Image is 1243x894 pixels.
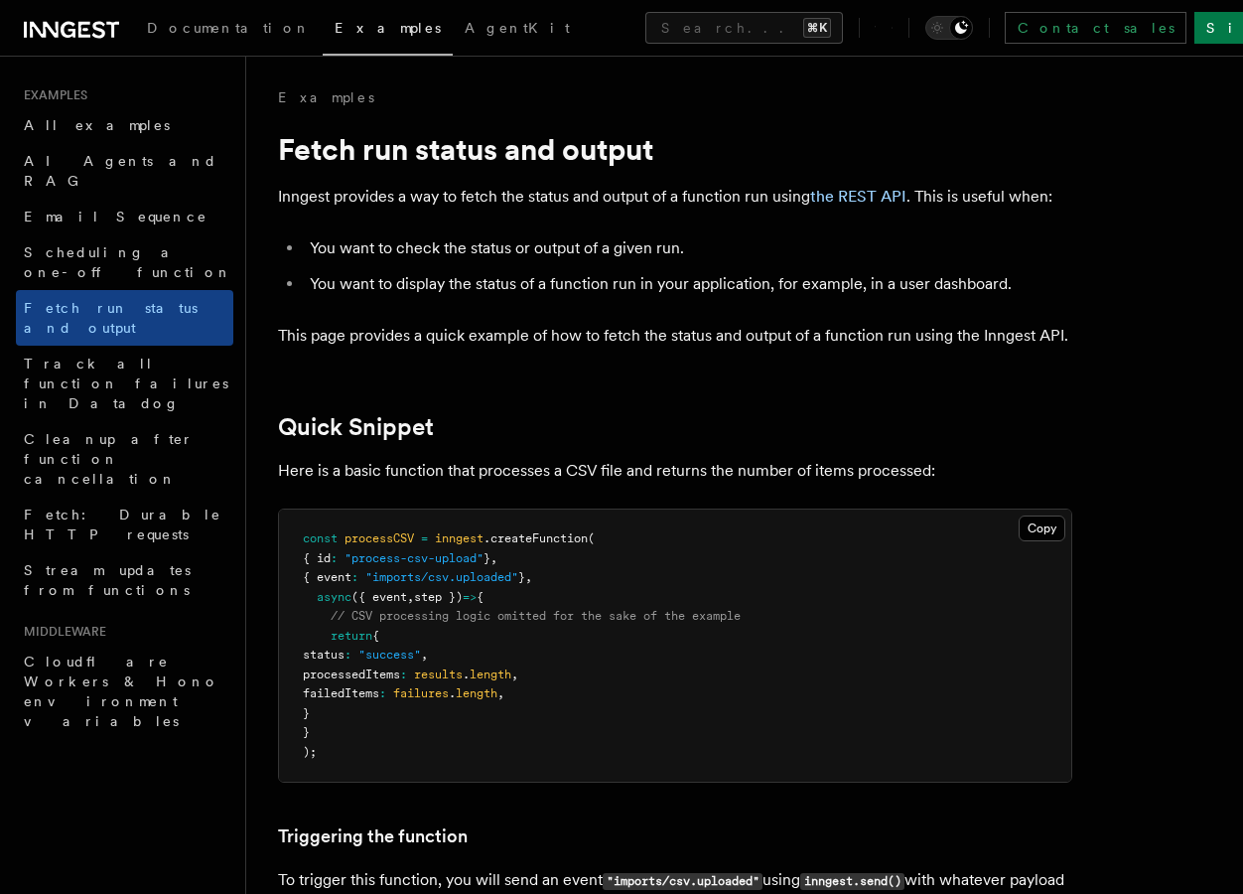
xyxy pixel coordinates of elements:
span: Fetch: Durable HTTP requests [24,507,221,542]
span: , [511,668,518,681]
span: Scheduling a one-off function [24,244,232,280]
button: Copy [1019,516,1065,541]
a: Fetch run status and output [16,290,233,346]
a: Cleanup after function cancellation [16,421,233,497]
span: ( [588,531,595,545]
kbd: ⌘K [803,18,831,38]
span: { event [303,570,351,584]
span: processCSV [345,531,414,545]
a: Triggering the function [278,822,468,850]
span: failedItems [303,686,379,700]
span: { id [303,551,331,565]
span: AI Agents and RAG [24,153,217,189]
li: You want to check the status or output of a given run. [304,234,1072,262]
span: Track all function failures in Datadog [24,356,228,411]
span: step }) [414,590,463,604]
span: Cloudflare Workers & Hono environment variables [24,654,219,729]
a: Contact sales [1005,12,1186,44]
span: // CSV processing logic omitted for the sake of the example [331,609,741,623]
span: . [463,668,470,681]
span: async [317,590,351,604]
span: "imports/csv.uploaded" [365,570,518,584]
span: Email Sequence [24,209,207,224]
span: , [497,686,504,700]
a: All examples [16,107,233,143]
span: : [331,551,338,565]
span: , [407,590,414,604]
span: const [303,531,338,545]
a: Cloudflare Workers & Hono environment variables [16,644,233,739]
span: Stream updates from functions [24,562,191,598]
a: Stream updates from functions [16,552,233,608]
span: } [483,551,490,565]
span: processedItems [303,668,400,681]
span: : [379,686,386,700]
span: results [414,668,463,681]
code: inngest.send() [800,873,904,890]
a: Track all function failures in Datadog [16,346,233,421]
span: Cleanup after function cancellation [24,431,194,487]
span: } [518,570,525,584]
h1: Fetch run status and output [278,131,1072,167]
span: . [449,686,456,700]
span: Middleware [16,624,106,640]
span: , [490,551,497,565]
button: Toggle dark mode [925,16,973,40]
span: : [345,648,351,662]
span: { [477,590,483,604]
span: { [372,629,379,643]
a: Email Sequence [16,199,233,234]
p: Inngest provides a way to fetch the status and output of a function run using . This is useful when: [278,183,1072,211]
span: : [400,668,407,681]
span: } [303,706,310,720]
button: Search...⌘K [645,12,843,44]
span: } [303,725,310,739]
span: "process-csv-upload" [345,551,483,565]
span: Fetch run status and output [24,300,198,336]
span: Documentation [147,20,311,36]
li: You want to display the status of a function run in your application, for example, in a user dash... [304,270,1072,298]
span: Examples [16,87,87,103]
span: "success" [358,648,421,662]
a: Examples [323,6,453,56]
a: the REST API [810,187,906,206]
p: Here is a basic function that processes a CSV file and returns the number of items processed: [278,457,1072,485]
span: length [456,686,497,700]
span: , [525,570,532,584]
a: AgentKit [453,6,582,54]
span: inngest [435,531,483,545]
span: failures [393,686,449,700]
span: length [470,668,511,681]
span: ); [303,745,317,759]
span: ({ event [351,590,407,604]
span: .createFunction [483,531,588,545]
span: Examples [335,20,441,36]
p: This page provides a quick example of how to fetch the status and output of a function run using ... [278,322,1072,350]
span: = [421,531,428,545]
span: , [421,648,428,662]
span: => [463,590,477,604]
a: Scheduling a one-off function [16,234,233,290]
span: : [351,570,358,584]
span: AgentKit [465,20,570,36]
span: status [303,648,345,662]
code: "imports/csv.uploaded" [603,873,762,890]
a: Documentation [135,6,323,54]
a: Fetch: Durable HTTP requests [16,497,233,552]
a: Examples [278,87,374,107]
a: AI Agents and RAG [16,143,233,199]
a: Quick Snippet [278,413,434,441]
span: All examples [24,117,170,133]
span: return [331,629,372,643]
